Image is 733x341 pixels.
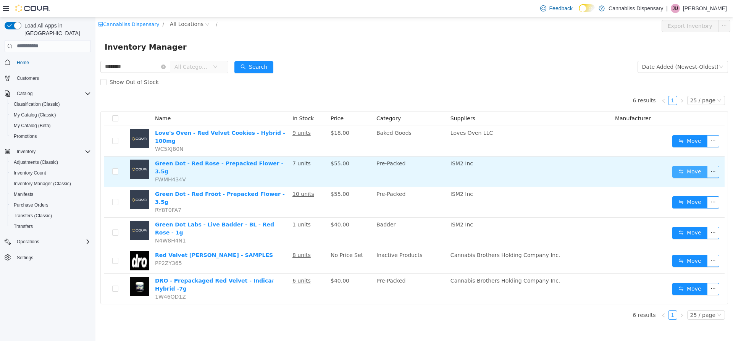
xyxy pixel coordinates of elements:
[520,98,555,104] span: Manufacturer
[355,113,397,119] span: Loves Oven LLC
[60,260,178,275] a: DRO - Prepackaged Red Velvet - Indica/ Hybrid -7g
[14,58,91,67] span: Home
[671,4,680,13] div: Jesse Ulibarri
[14,74,42,83] a: Customers
[235,204,254,210] span: $40.00
[11,62,66,68] span: Show Out of Stock
[622,296,626,301] i: icon: down
[612,149,624,161] button: icon: ellipsis
[8,131,94,142] button: Promotions
[2,236,94,247] button: Operations
[14,89,91,98] span: Catalog
[197,113,215,119] u: 9 units
[577,179,612,191] button: icon: swapMove
[197,204,215,210] u: 1 units
[612,210,624,222] button: icon: ellipsis
[17,255,33,261] span: Settings
[11,110,59,120] a: My Catalog (Classic)
[11,200,91,210] span: Purchase Orders
[278,170,352,200] td: Pre-Packed
[60,143,188,157] a: Green Dot - Red Rose - Prepacked Flower - 3.5g
[11,168,91,178] span: Inventory Count
[197,260,215,267] u: 6 units
[14,253,36,262] a: Settings
[14,252,91,262] span: Settings
[612,238,624,250] button: icon: ellipsis
[14,202,48,208] span: Purchase Orders
[573,79,582,88] li: 1
[60,243,87,249] span: PP2ZY365
[11,222,91,231] span: Transfers
[66,47,70,52] i: icon: close-circle
[17,239,39,245] span: Operations
[11,158,91,167] span: Adjustments (Classic)
[584,81,589,86] i: icon: right
[118,47,122,53] i: icon: down
[34,142,53,162] img: Green Dot - Red Rose - Prepacked Flower - 3.5g placeholder
[14,101,60,107] span: Classification (Classic)
[11,100,91,109] span: Classification (Classic)
[14,223,33,229] span: Transfers
[355,235,465,241] span: Cannabis Brothers Holding Company Inc.
[17,60,29,66] span: Home
[563,293,573,302] li: Previous Page
[8,200,94,210] button: Purchase Orders
[278,109,352,139] td: Baked Goods
[573,79,581,87] a: 1
[281,98,305,104] span: Category
[14,123,51,129] span: My Catalog (Beta)
[11,200,52,210] a: Purchase Orders
[2,88,94,99] button: Catalog
[11,110,91,120] span: My Catalog (Classic)
[14,170,46,176] span: Inventory Count
[60,174,189,188] a: Green Dot - Red Frōōt - Prepacked Flower - 3.5g
[5,54,91,283] nav: Complex example
[14,89,36,98] button: Catalog
[623,47,628,53] i: icon: down
[11,190,36,199] a: Manifests
[355,98,380,104] span: Suppliers
[14,191,33,197] span: Manifests
[197,174,219,180] u: 10 units
[8,120,94,131] button: My Catalog (Beta)
[60,129,88,135] span: WC5XJ80N
[2,73,94,84] button: Customers
[197,143,215,149] u: 7 units
[11,211,55,220] a: Transfers (Classic)
[537,79,560,88] li: 6 results
[595,79,620,87] div: 25 / page
[235,143,254,149] span: $55.00
[34,173,53,192] img: Green Dot - Red Frōōt - Prepacked Flower - 3.5g placeholder
[14,112,56,118] span: My Catalog (Classic)
[547,44,623,55] div: Date Added (Newest-Oldest)
[355,204,378,210] span: ISM2 Inc
[235,235,268,241] span: No Price Set
[537,293,560,302] li: 6 results
[3,5,8,10] i: icon: shop
[673,4,678,13] span: JU
[2,252,94,263] button: Settings
[235,98,248,104] span: Price
[573,294,581,302] a: 1
[17,149,36,155] span: Inventory
[563,79,573,88] li: Previous Page
[3,4,64,10] a: icon: shopCannabliss Dispensary
[17,75,39,81] span: Customers
[60,98,75,104] span: Name
[8,110,94,120] button: My Catalog (Classic)
[537,1,576,16] a: Feedback
[579,4,595,12] input: Dark Mode
[355,174,378,180] span: ISM2 Inc
[17,91,32,97] span: Catalog
[11,179,91,188] span: Inventory Manager (Classic)
[612,118,624,130] button: icon: ellipsis
[14,237,42,246] button: Operations
[14,237,91,246] span: Operations
[14,58,32,67] a: Home
[584,296,589,301] i: icon: right
[355,143,378,149] span: ISM2 Inc
[235,260,254,267] span: $40.00
[60,220,90,226] span: N4W8H4N1
[2,57,94,68] button: Home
